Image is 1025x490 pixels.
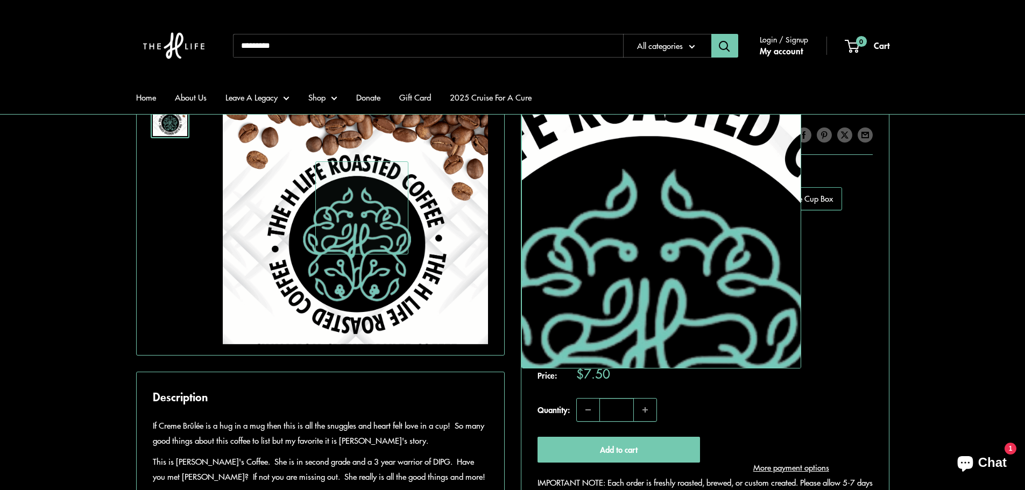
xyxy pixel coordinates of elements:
a: Leave A Legacy [225,90,289,105]
p: If Creme Brûlée is a hug in a mug then this is all the snuggles and heart felt love in a cup! So ... [153,418,488,448]
span: Caffeine: [538,310,873,325]
a: My account [760,43,803,59]
label: Quantity: [538,395,576,422]
label: 12 oz [576,187,614,210]
button: Search [711,34,738,58]
img: Vanilla Buttercream Creme Brûlée Coffee [153,105,187,136]
span: 0 [856,36,866,47]
span: Decaf [609,335,628,346]
a: Donate [356,90,380,105]
a: Home [136,90,156,105]
button: Increase quantity [634,399,656,421]
a: Share on Facebook [796,126,811,143]
a: 2025 Cruise For A Cure [450,90,532,105]
span: Style: [538,252,873,267]
a: 0 Cart [846,38,889,54]
p: This is [PERSON_NAME]'s Coffee. She is in second grade and a 3 year warrior of DIPG. Have you met... [153,454,488,484]
span: Cart [874,39,889,52]
span: 12 Count Single Serve Cup Box [726,193,833,204]
span: Caffeinated [569,311,611,323]
span: Whole Bean [557,254,600,266]
inbox-online-store-chat: Shopify online store chat [948,446,1016,481]
img: Vanilla Buttercream Creme Brûlée Coffee [223,105,488,344]
input: Quantity [599,399,634,421]
button: Decrease quantity [577,399,599,421]
span: 12 oz [585,193,605,204]
label: Whole Bean [539,272,598,295]
span: 4 oz [548,193,563,204]
a: Shop [308,90,337,105]
span: Caffeinated [548,335,586,346]
a: About Us [175,90,207,105]
input: Search... [233,34,623,58]
span: 4 Pouch Cold Brew [548,220,611,231]
span: 4 oz [554,169,570,181]
span: Whole Bean [548,278,589,289]
label: 4 oz [539,187,572,210]
label: Caffeinated [539,329,596,352]
a: Tweet on Twitter [837,126,852,143]
label: 12 Count Single Serve Cup Box [717,187,842,210]
span: Login / Signup [760,32,808,46]
a: Gift Card [399,90,431,105]
span: Ground [611,278,638,289]
span: Size: [538,168,873,183]
label: Decaf [600,329,638,352]
h2: Description [153,388,488,406]
label: Monday Size Bag (5lbs) [619,187,713,210]
button: Add to cart [538,437,701,463]
span: Price: [538,367,576,383]
span: [DATE] Size Bag (5lbs) [628,193,704,204]
span: $7.50 [576,367,610,380]
img: The H Life [136,11,211,81]
a: Share by email [858,126,873,143]
a: More payment options [710,460,873,475]
a: Pin on Pinterest [817,126,832,143]
a: The H Life [538,131,570,141]
label: 4 Pouch Cold Brew [539,215,620,238]
label: Ground [602,272,647,295]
